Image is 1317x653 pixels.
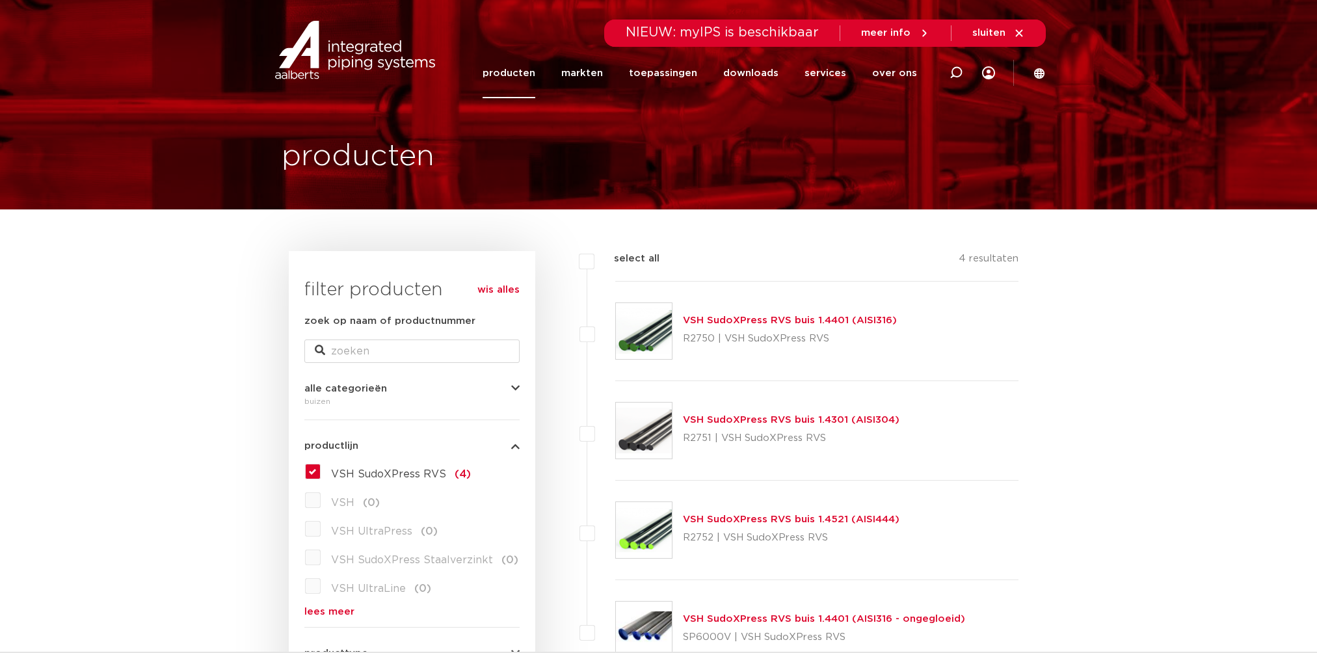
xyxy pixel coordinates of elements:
span: VSH [331,498,354,508]
a: toepassingen [629,48,697,98]
span: VSH SudoXPress RVS [331,469,446,479]
a: over ons [872,48,917,98]
a: VSH SudoXPress RVS buis 1.4401 (AISI316 - ongegloeid) [683,614,965,624]
span: VSH UltraLine [331,583,406,594]
a: sluiten [972,27,1025,39]
h1: producten [282,136,434,178]
input: zoeken [304,340,520,363]
button: productlijn [304,441,520,451]
a: wis alles [477,282,520,298]
div: buizen [304,393,520,409]
a: meer info [861,27,930,39]
span: meer info [861,28,911,38]
span: alle categorieën [304,384,387,393]
img: Thumbnail for VSH SudoXPress RVS buis 1.4521 (AISI444) [616,502,672,558]
label: zoek op naam of productnummer [304,313,475,329]
a: producten [483,48,535,98]
a: lees meer [304,607,520,617]
span: VSH SudoXPress Staalverzinkt [331,555,493,565]
a: services [805,48,846,98]
span: sluiten [972,28,1005,38]
span: (0) [363,498,380,508]
span: (0) [414,583,431,594]
button: alle categorieën [304,384,520,393]
img: Thumbnail for VSH SudoXPress RVS buis 1.4301 (AISI304) [616,403,672,459]
span: NIEUW: myIPS is beschikbaar [626,26,819,39]
p: SP6000V | VSH SudoXPress RVS [683,627,965,648]
span: VSH UltraPress [331,526,412,537]
a: VSH SudoXPress RVS buis 1.4401 (AISI316) [683,315,897,325]
a: VSH SudoXPress RVS buis 1.4521 (AISI444) [683,514,899,524]
h3: filter producten [304,277,520,303]
img: Thumbnail for VSH SudoXPress RVS buis 1.4401 (AISI316) [616,303,672,359]
a: downloads [723,48,778,98]
a: VSH SudoXPress RVS buis 1.4301 (AISI304) [683,415,899,425]
nav: Menu [483,48,917,98]
p: R2752 | VSH SudoXPress RVS [683,527,899,548]
a: markten [561,48,603,98]
p: R2750 | VSH SudoXPress RVS [683,328,897,349]
p: 4 resultaten [959,251,1018,271]
span: (4) [455,469,471,479]
p: R2751 | VSH SudoXPress RVS [683,428,899,449]
span: productlijn [304,441,358,451]
span: (0) [501,555,518,565]
span: (0) [421,526,438,537]
label: select all [594,251,659,267]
